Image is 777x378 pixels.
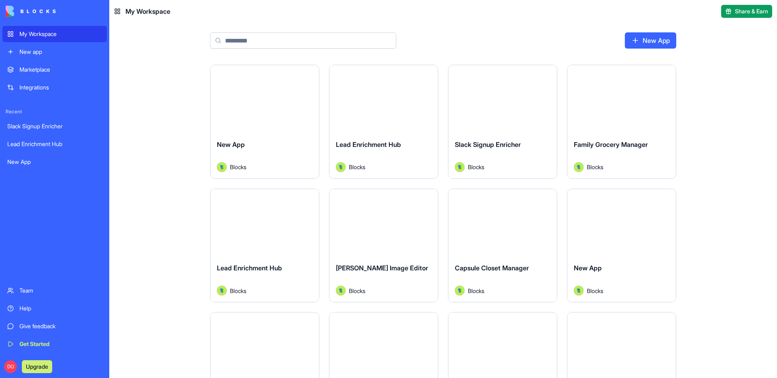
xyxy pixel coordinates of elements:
[721,5,772,18] button: Share & Earn
[567,65,676,179] a: Family Grocery ManagerAvatarBlocks
[625,32,676,49] a: New App
[2,62,107,78] a: Marketplace
[2,44,107,60] a: New app
[587,287,603,295] span: Blocks
[574,264,602,272] span: New App
[336,264,428,272] span: [PERSON_NAME] Image Editor
[2,282,107,299] a: Team
[448,189,557,303] a: Capsule Closet ManagerAvatarBlocks
[329,189,438,303] a: [PERSON_NAME] Image EditorAvatarBlocks
[455,162,465,172] img: Avatar
[210,189,319,303] a: Lead Enrichment HubAvatarBlocks
[217,162,227,172] img: Avatar
[2,336,107,352] a: Get Started
[4,360,17,373] span: DO
[2,108,107,115] span: Recent
[2,136,107,152] a: Lead Enrichment Hub
[336,162,346,172] img: Avatar
[349,163,365,171] span: Blocks
[125,6,170,16] span: My Workspace
[19,304,102,312] div: Help
[19,83,102,91] div: Integrations
[6,6,56,17] img: logo
[448,65,557,179] a: Slack Signup EnricherAvatarBlocks
[329,65,438,179] a: Lead Enrichment HubAvatarBlocks
[574,140,648,149] span: Family Grocery Manager
[19,48,102,56] div: New app
[567,189,676,303] a: New AppAvatarBlocks
[2,26,107,42] a: My Workspace
[2,118,107,134] a: Slack Signup Enricher
[22,362,52,370] a: Upgrade
[217,140,245,149] span: New App
[574,162,584,172] img: Avatar
[217,286,227,295] img: Avatar
[230,163,246,171] span: Blocks
[230,287,246,295] span: Blocks
[2,154,107,170] a: New App
[22,360,52,373] button: Upgrade
[468,163,484,171] span: Blocks
[217,264,282,272] span: Lead Enrichment Hub
[7,158,102,166] div: New App
[455,264,529,272] span: Capsule Closet Manager
[349,287,365,295] span: Blocks
[574,286,584,295] img: Avatar
[210,65,319,179] a: New AppAvatarBlocks
[455,286,465,295] img: Avatar
[2,79,107,96] a: Integrations
[7,122,102,130] div: Slack Signup Enricher
[336,140,401,149] span: Lead Enrichment Hub
[7,140,102,148] div: Lead Enrichment Hub
[2,300,107,316] a: Help
[2,318,107,334] a: Give feedback
[336,286,346,295] img: Avatar
[19,287,102,295] div: Team
[19,322,102,330] div: Give feedback
[455,140,521,149] span: Slack Signup Enricher
[19,66,102,74] div: Marketplace
[468,287,484,295] span: Blocks
[19,30,102,38] div: My Workspace
[735,7,768,15] span: Share & Earn
[19,340,102,348] div: Get Started
[587,163,603,171] span: Blocks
